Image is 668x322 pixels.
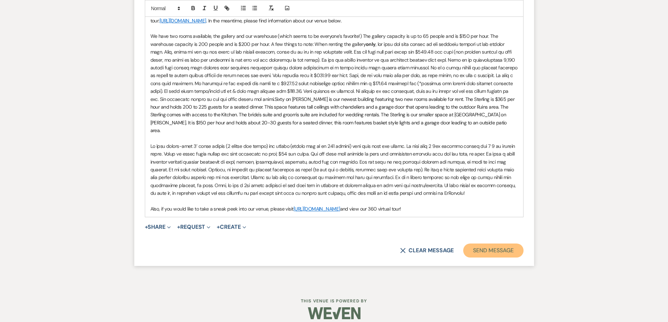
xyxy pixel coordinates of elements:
a: [URL][DOMAIN_NAME] [160,18,206,24]
p: Lo ipsu dolors-amet 3’ conse adipis (2 elitse doe tempo) inc utlabo (etdolo mag al en 241 admini)... [150,142,518,197]
button: Send Message [463,244,523,258]
button: Share [145,224,171,230]
strong: only [366,41,376,47]
span: Sixty on [PERSON_NAME] is our newest building featuring two new rooms available for rent. The Ste... [150,96,516,134]
span: + [177,224,180,230]
p: Also, if you would like to take a sneak peek into our venue, please visit and view our 360 virtua... [150,205,518,213]
span: + [217,224,220,230]
button: Create [217,224,246,230]
a: [URL][DOMAIN_NAME] [293,206,340,212]
button: Clear message [400,248,453,253]
button: Request [177,224,210,230]
span: + [145,224,148,230]
p: We have two rooms available, the gallery and our warehouse (which seems to be everyone’s favorite... [150,32,518,134]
